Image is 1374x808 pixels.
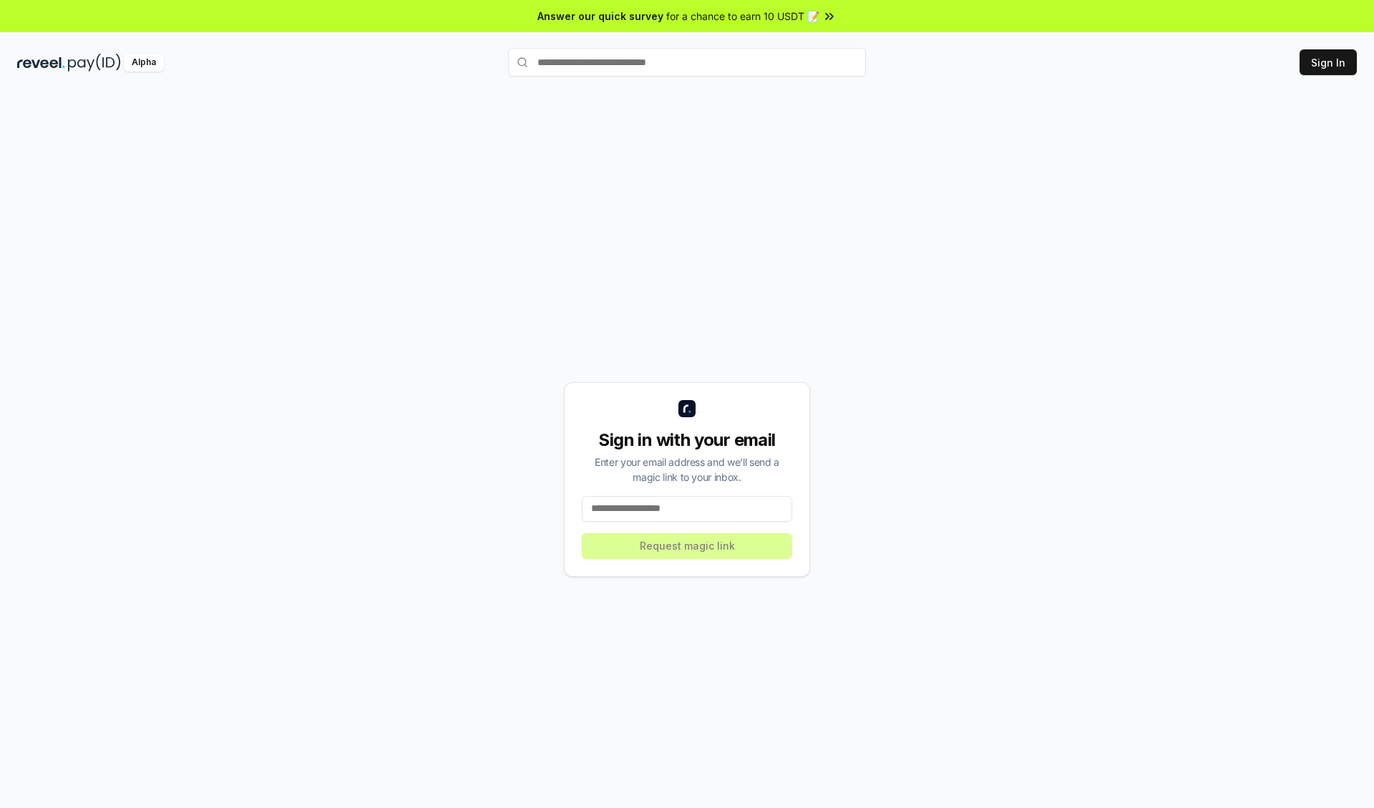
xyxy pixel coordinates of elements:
img: pay_id [68,54,121,72]
span: for a chance to earn 10 USDT 📝 [666,9,819,24]
img: reveel_dark [17,54,65,72]
img: logo_small [678,400,696,417]
span: Answer our quick survey [537,9,663,24]
div: Enter your email address and we’ll send a magic link to your inbox. [582,454,792,485]
div: Sign in with your email [582,429,792,452]
button: Sign In [1300,49,1357,75]
div: Alpha [124,54,164,72]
